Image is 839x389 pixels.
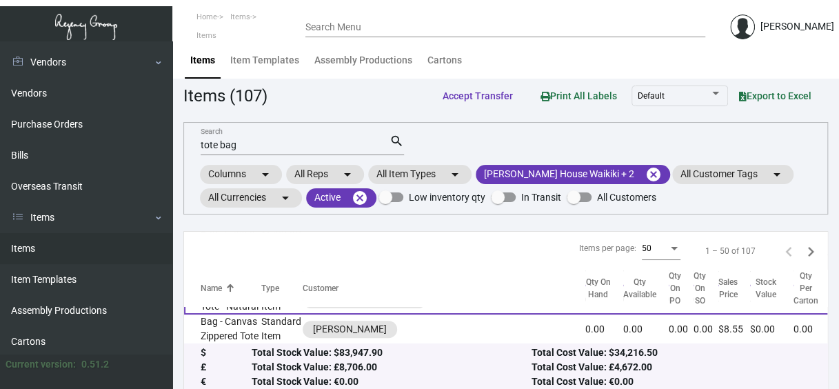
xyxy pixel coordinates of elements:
[705,245,756,257] div: 1 – 50 of 107
[190,53,215,68] div: Items
[306,188,376,208] mat-chip: Active
[645,166,662,183] mat-icon: cancel
[201,283,261,295] div: Name
[778,240,800,262] button: Previous page
[669,270,694,308] div: Qty On PO
[286,165,364,184] mat-chip: All Reps
[443,90,513,101] span: Accept Transfer
[728,83,822,108] button: Export to Excel
[314,53,412,68] div: Assembly Productions
[642,244,680,254] mat-select: Items per page:
[694,270,706,308] div: Qty On SO
[261,283,303,295] div: Type
[718,277,738,301] div: Sales Price
[540,90,617,101] span: Print All Labels
[669,270,681,308] div: Qty On PO
[184,315,261,344] td: Bag - Canvas Zippered Tote
[277,190,294,206] mat-icon: arrow_drop_down
[521,189,561,206] span: In Transit
[718,315,750,344] td: $8.55
[200,165,282,184] mat-chip: Columns
[769,166,785,183] mat-icon: arrow_drop_down
[200,188,302,208] mat-chip: All Currencies
[201,346,252,361] div: $
[750,277,793,301] div: Stock Value
[793,315,831,344] td: 0.00
[313,322,387,337] div: [PERSON_NAME]
[623,277,669,301] div: Qty Available
[303,270,585,308] th: Customer
[252,361,532,375] div: Total Stock Value: £8,706.00
[760,19,834,34] div: [PERSON_NAME]
[739,90,811,101] span: Export to Excel
[201,283,222,295] div: Name
[623,315,669,344] td: 0.00
[230,12,250,21] span: Items
[694,270,718,308] div: Qty On SO
[642,243,651,253] span: 50
[447,166,463,183] mat-icon: arrow_drop_down
[339,166,356,183] mat-icon: arrow_drop_down
[585,315,623,344] td: 0.00
[261,315,303,344] td: Standard Item
[800,240,822,262] button: Next page
[531,361,811,375] div: Total Cost Value: £4,672.00
[6,357,76,372] div: Current version:
[261,283,279,295] div: Type
[230,53,299,68] div: Item Templates
[409,189,485,206] span: Low inventory qty
[252,346,532,361] div: Total Stock Value: $83,947.90
[196,31,216,40] span: Items
[201,361,252,375] div: £
[585,277,611,301] div: Qty On Hand
[750,277,781,301] div: Stock Value
[352,190,368,206] mat-icon: cancel
[793,270,818,308] div: Qty Per Carton
[694,315,718,344] td: 0.00
[718,277,750,301] div: Sales Price
[597,189,656,206] span: All Customers
[793,270,831,308] div: Qty Per Carton
[623,277,656,301] div: Qty Available
[750,315,793,344] td: $0.00
[672,165,793,184] mat-chip: All Customer Tags
[81,357,109,372] div: 0.51.2
[427,53,462,68] div: Cartons
[579,242,636,255] div: Items per page:
[196,12,217,21] span: Home
[432,83,524,108] button: Accept Transfer
[585,277,623,301] div: Qty On Hand
[368,165,472,184] mat-chip: All Item Types
[669,315,694,344] td: 0.00
[730,14,755,39] img: admin@bootstrapmaster.com
[257,166,274,183] mat-icon: arrow_drop_down
[638,91,665,101] span: Default
[529,83,628,108] button: Print All Labels
[183,83,267,108] div: Items (107)
[390,133,404,150] mat-icon: search
[531,346,811,361] div: Total Cost Value: $34,216.50
[476,165,670,184] mat-chip: [PERSON_NAME] House Waikiki + 2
